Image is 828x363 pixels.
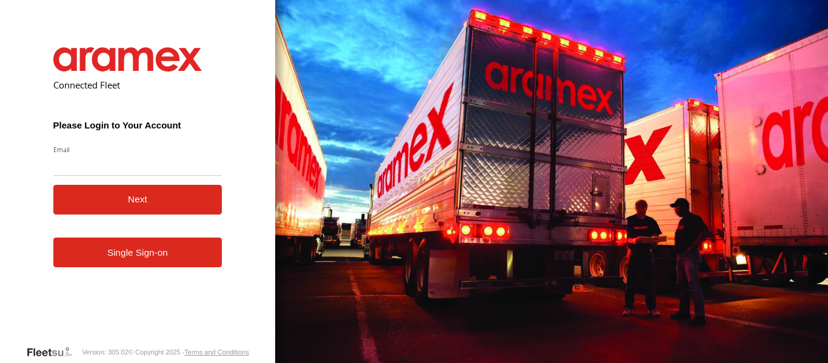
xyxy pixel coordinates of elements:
img: Aramex [53,47,202,72]
h3: Please Login to Your Account [53,120,222,130]
div: Version: 305.02 [82,348,128,356]
h2: Connected Fleet [53,79,222,91]
button: Next [53,185,222,215]
label: Email [53,145,222,154]
a: Single Sign-on [53,238,222,267]
a: Terms and Conditions [184,348,249,356]
a: Visit our Website [26,346,82,358]
div: © Copyright 2025 - [129,348,249,356]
